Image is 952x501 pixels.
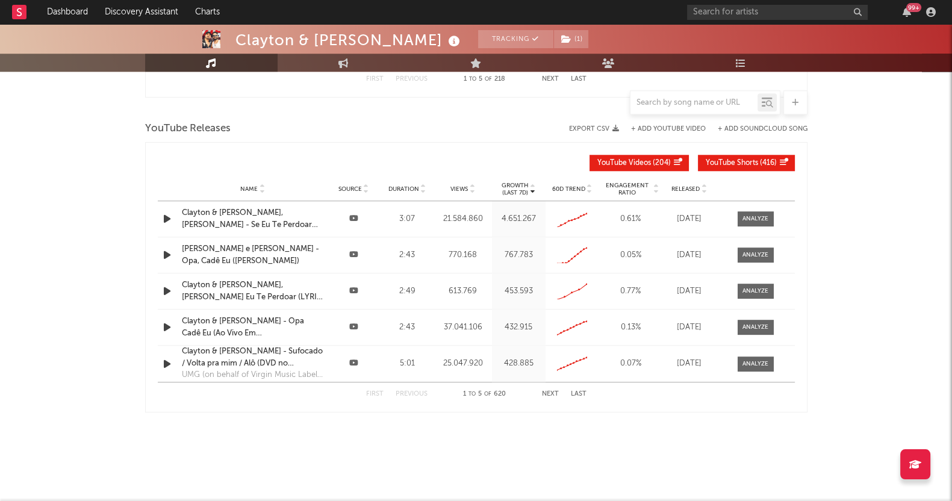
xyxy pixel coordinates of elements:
[602,249,659,261] div: 0.05 %
[384,285,431,297] div: 2:49
[384,249,431,261] div: 2:43
[554,30,588,48] button: (1)
[495,322,543,334] div: 432.915
[619,126,706,132] div: + Add YouTube Video
[665,358,714,370] div: [DATE]
[597,160,671,167] span: ( 204 )
[602,182,652,196] span: Engagement Ratio
[665,285,714,297] div: [DATE]
[366,76,384,82] button: First
[485,76,492,82] span: of
[338,185,362,193] span: Source
[687,5,868,20] input: Search for artists
[182,316,324,339] a: Clayton & [PERSON_NAME] - Opa Cadê Eu (Ao Vivo Em [GEOGRAPHIC_DATA])
[665,249,714,261] div: [DATE]
[182,207,324,231] a: Clayton & [PERSON_NAME], [PERSON_NAME] - Se Eu Te Perdoar (Videoclipe Oficial)
[602,322,659,334] div: 0.13 %
[671,185,700,193] span: Released
[597,160,651,167] span: YouTube Videos
[906,3,921,12] div: 99 +
[484,391,491,397] span: of
[590,155,689,171] button: YouTube Videos(204)
[182,369,324,381] div: UMG (on behalf of Virgin Music Label And Artist Services (S&D)); LatinAutor, [DEMOGRAPHIC_DATA], ...
[437,285,489,297] div: 613.769
[452,72,518,87] div: 1 5 218
[495,213,543,225] div: 4.651.267
[388,185,418,193] span: Duration
[706,160,777,167] span: ( 416 )
[182,346,324,369] a: Clayton & [PERSON_NAME] - Sufocado / Volta pra mim / Alô (DVD no Churrasco 2)
[602,358,659,370] div: 0.07 %
[665,322,714,334] div: [DATE]
[495,249,543,261] div: 767.783
[452,387,518,402] div: 1 5 620
[145,122,231,136] span: YouTube Releases
[182,243,324,267] a: [PERSON_NAME] e [PERSON_NAME] - Opa, Cadê Eu ([PERSON_NAME])
[437,322,489,334] div: 37.041.106
[631,126,706,132] button: + Add YouTube Video
[602,213,659,225] div: 0.61 %
[502,189,529,196] p: (Last 7d)
[450,185,468,193] span: Views
[469,76,476,82] span: to
[437,358,489,370] div: 25.047.920
[366,391,384,397] button: First
[495,285,543,297] div: 453.593
[384,358,431,370] div: 5:01
[437,213,489,225] div: 21.584.860
[706,160,758,167] span: YouTube Shorts
[468,391,476,397] span: to
[553,30,589,48] span: ( 1 )
[698,155,795,171] button: YouTube Shorts(416)
[240,185,258,193] span: Name
[552,185,585,193] span: 60D Trend
[437,249,489,261] div: 770.168
[718,126,807,132] button: + Add SoundCloud Song
[571,391,586,397] button: Last
[182,279,324,303] a: Clayton & [PERSON_NAME], [PERSON_NAME] Eu Te Perdoar (LYRIC VIDEO)
[495,358,543,370] div: 428.885
[571,76,586,82] button: Last
[384,322,431,334] div: 2:43
[602,285,659,297] div: 0.77 %
[542,76,559,82] button: Next
[569,125,619,132] button: Export CSV
[630,98,758,108] input: Search by song name or URL
[542,391,559,397] button: Next
[502,182,529,189] p: Growth
[235,30,463,50] div: Clayton & [PERSON_NAME]
[706,126,807,132] button: + Add SoundCloud Song
[665,213,714,225] div: [DATE]
[903,7,911,17] button: 99+
[396,391,428,397] button: Previous
[384,213,431,225] div: 3:07
[396,76,428,82] button: Previous
[478,30,553,48] button: Tracking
